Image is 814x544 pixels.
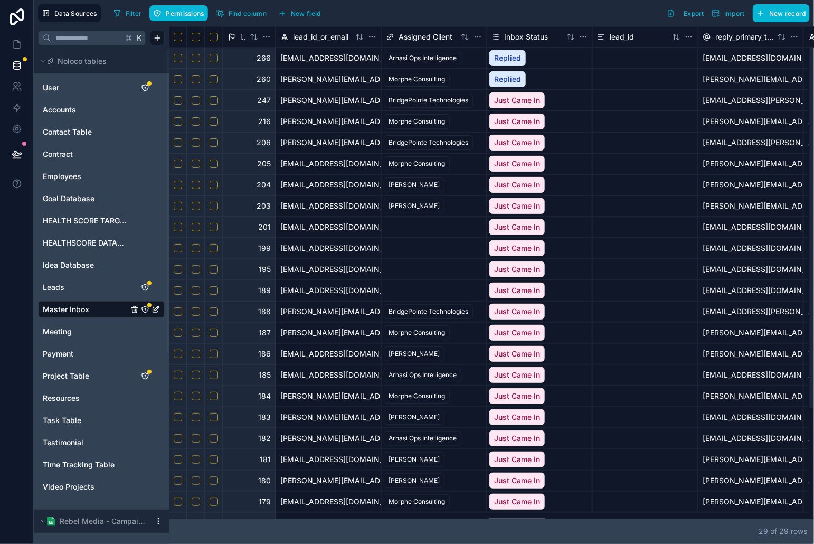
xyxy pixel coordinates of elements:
div: [PERSON_NAME][EMAIL_ADDRESS][DOMAIN_NAME] [698,195,803,217]
span: Leads [43,282,64,293]
button: Select row [192,138,200,147]
span: Assigned Client [399,32,452,42]
div: [PERSON_NAME][EMAIL_ADDRESS][PERSON_NAME][DOMAIN_NAME] [698,322,803,343]
span: Find column [229,10,267,17]
div: [PERSON_NAME][EMAIL_ADDRESS][PERSON_NAME][DOMAIN_NAME] [276,90,381,111]
div: Testimonial [38,434,165,451]
div: Just Came In [489,367,545,383]
span: 29 [779,527,789,536]
button: Export [663,4,708,22]
button: Select row [192,96,200,105]
button: Select row [192,286,200,295]
div: Employees [38,168,165,185]
button: Select row [210,307,218,316]
div: [PERSON_NAME] [389,412,440,422]
a: Meeting [43,326,128,337]
span: Import [724,10,745,17]
button: Select row [192,160,200,168]
div: Meeting [38,323,165,340]
div: [EMAIL_ADDRESS][DOMAIN_NAME] [698,217,803,238]
button: Select all [210,33,218,41]
span: Filter [126,10,142,17]
div: Payment [38,345,165,362]
div: 188 [223,301,276,322]
div: 179 [223,491,276,512]
div: Contract [38,146,165,163]
img: Google Sheets logo [47,517,55,526]
a: Permissions [149,5,212,21]
div: [PERSON_NAME] [389,180,440,190]
button: Noloco tables [38,54,158,69]
div: 201 [223,217,276,238]
div: [PERSON_NAME][EMAIL_ADDRESS][DOMAIN_NAME] [276,301,381,322]
div: [PERSON_NAME][EMAIL_ADDRESS][DOMAIN_NAME] [698,512,803,533]
div: 186 [223,343,276,364]
div: 185 [223,364,276,386]
a: User [43,82,128,93]
button: Select row [210,498,218,506]
div: 206 [223,132,276,153]
button: Select row [210,265,218,274]
div: [PERSON_NAME][EMAIL_ADDRESS][DOMAIN_NAME] [698,174,803,195]
button: Select row [192,498,200,506]
div: [PERSON_NAME][EMAIL_ADDRESS][PERSON_NAME][PERSON_NAME][DOMAIN_NAME] [276,69,381,90]
div: BridgePointe Technologies [389,138,468,147]
div: [EMAIL_ADDRESS][DOMAIN_NAME] [698,428,803,449]
div: 204 [223,174,276,195]
div: [PERSON_NAME][EMAIL_ADDRESS][PERSON_NAME][DOMAIN_NAME] [698,386,803,407]
div: [EMAIL_ADDRESS][DOMAIN_NAME] [698,48,803,69]
button: Select row [192,223,200,231]
div: [PERSON_NAME][EMAIL_ADDRESS][PERSON_NAME][DOMAIN_NAME] [698,111,803,132]
div: Just Came In [489,219,545,235]
button: Select row [210,392,218,400]
div: [EMAIL_ADDRESS][DOMAIN_NAME] [698,259,803,280]
div: Goal Database [38,190,165,207]
button: Select row [192,75,200,83]
div: Select all [205,26,223,48]
span: Export [684,10,704,17]
button: Find column [212,5,270,21]
div: Just Came In [489,494,545,510]
button: Select row [210,455,218,464]
div: [EMAIL_ADDRESS][DOMAIN_NAME] [276,449,381,470]
button: Select row [174,498,182,506]
span: Data Sources [54,10,97,17]
div: Master Inbox [38,301,165,318]
span: Rebel Media - Campaign Analytics [60,516,145,527]
span: Task Table [43,415,81,426]
div: [PERSON_NAME][EMAIL_ADDRESS][DOMAIN_NAME] [698,491,803,512]
button: Select row [174,54,182,62]
button: Select row [192,202,200,210]
div: [PERSON_NAME][EMAIL_ADDRESS][DOMAIN_NAME] [698,69,803,90]
button: Select row [192,307,200,316]
div: [PERSON_NAME][EMAIL_ADDRESS][PERSON_NAME][DOMAIN_NAME] [276,132,381,153]
button: New record [753,4,810,22]
span: Goal Database [43,193,94,204]
div: lead_id [592,26,698,48]
div: 178 [223,512,276,533]
div: 205 [223,153,276,174]
div: Idea Database [38,257,165,274]
div: 184 [223,386,276,407]
span: New record [769,10,806,17]
button: Select row [192,455,200,464]
button: Filter [109,5,146,21]
div: id [223,26,276,48]
button: Select row [210,329,218,337]
div: Arhasi Ops Intelligence [389,53,457,63]
span: Master Inbox [43,304,89,315]
span: Idea Database [43,260,94,270]
div: [PERSON_NAME] [389,476,440,485]
div: [EMAIL_ADDRESS][DOMAIN_NAME] [276,364,381,386]
button: Select row [210,244,218,252]
div: reply_primary_to_email_address [698,26,803,48]
div: Inbox Status [487,26,592,48]
div: [EMAIL_ADDRESS][DOMAIN_NAME] [276,217,381,238]
span: Time Tracking Table [43,459,115,470]
div: [PERSON_NAME][EMAIL_ADDRESS][DOMAIN_NAME] [698,470,803,491]
button: Select row [174,181,182,189]
div: [EMAIL_ADDRESS][DOMAIN_NAME] [698,407,803,428]
div: Just Came In [489,473,545,489]
button: Select row [192,54,200,62]
div: Morphe Consulting [389,497,445,507]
